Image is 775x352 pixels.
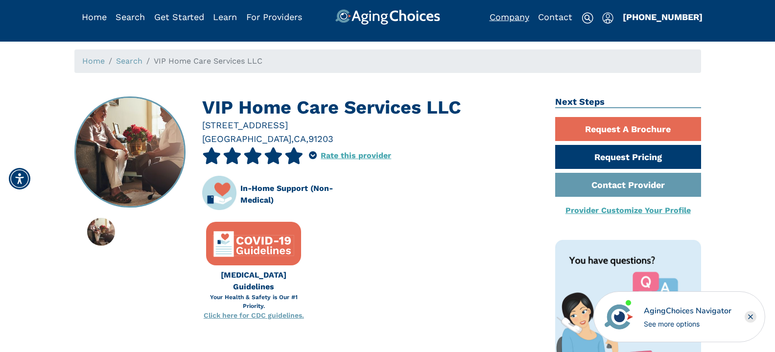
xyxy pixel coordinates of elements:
[202,118,540,132] div: [STREET_ADDRESS]
[644,319,731,329] div: See more options
[202,269,305,293] div: [MEDICAL_DATA] Guidelines
[555,145,701,169] a: Request Pricing
[335,9,440,25] img: AgingChoices
[294,134,306,144] span: CA
[565,206,691,215] a: Provider Customize Your Profile
[82,56,105,66] a: Home
[582,12,593,24] img: search-icon.svg
[538,12,572,22] a: Contact
[116,56,142,66] a: Search
[74,49,701,73] nav: breadcrumb
[644,305,731,317] div: AgingChoices Navigator
[602,300,635,333] img: avatar
[623,12,703,22] a: [PHONE_NUMBER]
[308,132,333,145] div: 91203
[240,183,364,206] div: In-Home Support (Non-Medical)
[116,9,145,25] div: Popover trigger
[9,168,30,189] div: Accessibility Menu
[321,151,391,160] a: Rate this provider
[212,228,295,260] img: covid-top-default.svg
[555,96,701,108] h2: Next Steps
[490,12,529,22] a: Company
[602,9,613,25] div: Popover trigger
[154,56,262,66] span: VIP Home Care Services LLC
[116,12,145,22] a: Search
[555,117,701,141] a: Request A Brochure
[555,173,701,197] a: Contact Provider
[87,218,115,246] img: VIP Home Care Services LLC
[306,134,308,144] span: ,
[309,147,317,164] div: Popover trigger
[246,12,302,22] a: For Providers
[745,311,756,323] div: Close
[202,293,305,310] div: Your Health & Safety is Our #1 Priority.
[82,12,107,22] a: Home
[202,134,291,144] span: [GEOGRAPHIC_DATA]
[154,12,204,22] a: Get Started
[602,12,613,24] img: user-icon.svg
[202,96,540,118] h1: VIP Home Care Services LLC
[291,134,294,144] span: ,
[213,12,237,22] a: Learn
[75,97,185,207] img: VIP Home Care Services LLC
[202,310,305,321] div: Click here for CDC guidelines.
